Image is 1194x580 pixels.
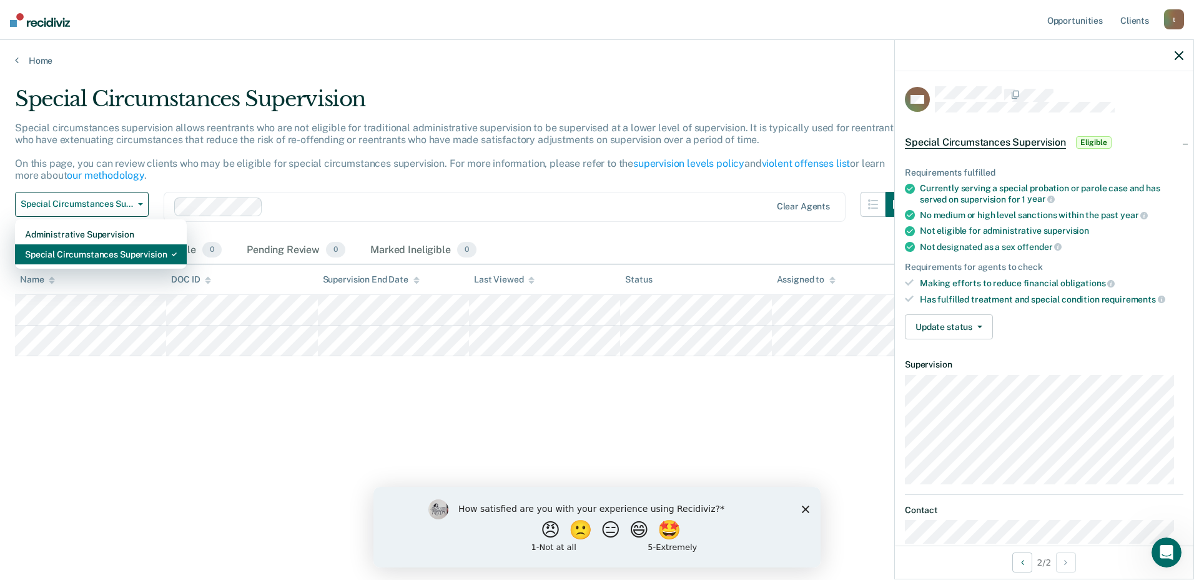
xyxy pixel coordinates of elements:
button: Update status [905,314,993,339]
div: Requirements fulfilled [905,167,1183,178]
span: year [1027,194,1055,204]
iframe: Survey by Kim from Recidiviz [373,487,821,567]
span: requirements [1102,294,1165,304]
div: Assigned to [777,274,836,285]
span: Special Circumstances Supervision [21,199,133,209]
div: Marked Ineligible [368,237,479,264]
img: Recidiviz [10,13,70,27]
span: year [1120,210,1148,220]
button: Previous Opportunity [1012,552,1032,572]
dt: Contact [905,505,1183,516]
button: Next Opportunity [1056,552,1076,572]
div: Last Viewed [474,274,535,285]
p: Special circumstances supervision allows reentrants who are not eligible for traditional administ... [15,122,899,182]
div: Has fulfilled treatment and special condition [920,294,1183,305]
div: Pending Review [244,237,348,264]
div: Clear agents [777,201,830,212]
div: Making efforts to reduce financial [920,277,1183,289]
div: No medium or high level sanctions within the past [920,209,1183,221]
div: Name [20,274,55,285]
a: violent offenses list [762,157,851,169]
div: t [1164,9,1184,29]
span: 0 [457,242,476,258]
div: Special Circumstances Supervision [15,86,910,122]
span: supervision [1044,226,1089,236]
div: Administrative Supervision [25,224,177,244]
a: supervision levels policy [633,157,744,169]
iframe: Intercom live chat [1152,537,1182,567]
span: 0 [326,242,345,258]
a: Home [15,55,1179,66]
span: Eligible [1076,136,1112,149]
span: offender [1017,242,1062,252]
a: our methodology [67,169,144,181]
div: Supervision End Date [323,274,420,285]
div: Currently serving a special probation or parole case and has served on supervision for 1 [920,183,1183,204]
div: 2 / 2 [895,546,1193,579]
div: DOC ID [171,274,211,285]
span: 0 [202,242,222,258]
div: Special Circumstances Supervision [25,244,177,264]
div: Special Circumstances SupervisionEligible [895,122,1193,162]
span: Special Circumstances Supervision [905,136,1066,149]
div: Not eligible for administrative [920,226,1183,236]
span: obligations [1060,278,1115,288]
div: Not designated as a sex [920,241,1183,252]
div: Status [625,274,652,285]
div: Requirements for agents to check [905,262,1183,272]
dt: Supervision [905,359,1183,370]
